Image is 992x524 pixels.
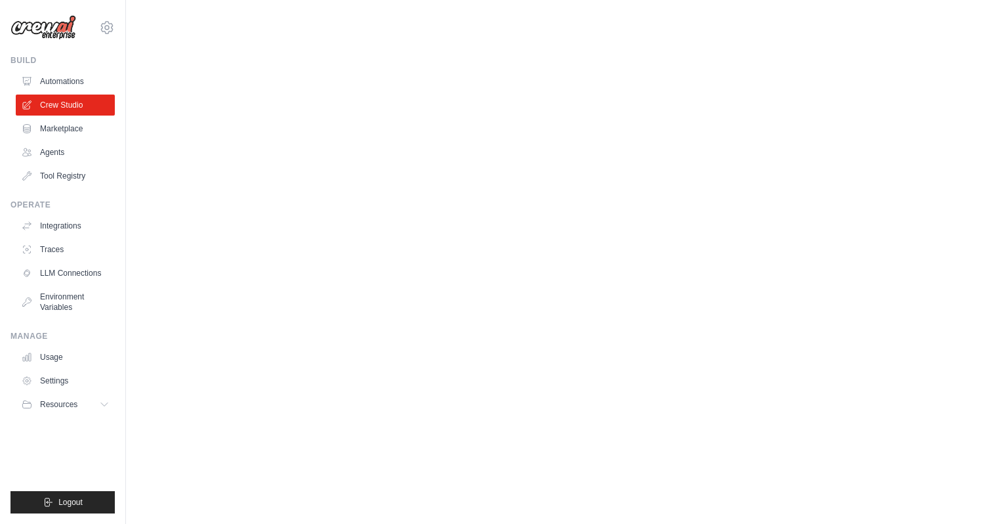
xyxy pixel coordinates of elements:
a: Tool Registry [16,165,115,186]
a: Integrations [16,215,115,236]
button: Logout [10,491,115,513]
button: Resources [16,394,115,415]
a: Marketplace [16,118,115,139]
div: Build [10,55,115,66]
a: Environment Variables [16,286,115,318]
a: Traces [16,239,115,260]
img: Logo [10,15,76,40]
a: Automations [16,71,115,92]
a: LLM Connections [16,263,115,284]
a: Crew Studio [16,95,115,116]
div: Manage [10,331,115,341]
a: Settings [16,370,115,391]
span: Logout [58,497,83,508]
a: Agents [16,142,115,163]
span: Resources [40,399,77,410]
div: Operate [10,200,115,210]
a: Usage [16,347,115,368]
